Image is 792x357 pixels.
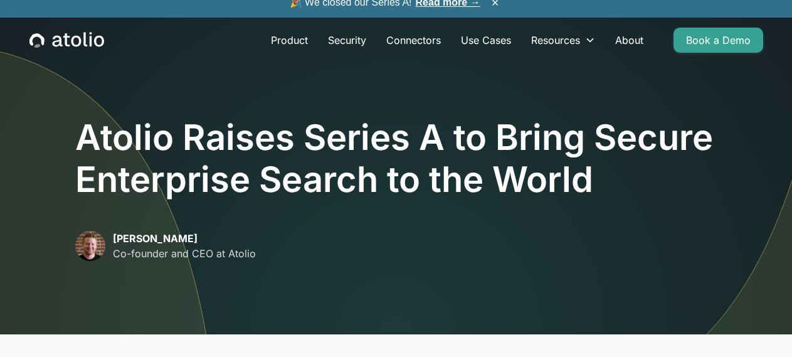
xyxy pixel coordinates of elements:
a: Use Cases [451,28,521,53]
h1: Atolio Raises Series A to Bring Secure Enterprise Search to the World [75,117,717,201]
a: Connectors [376,28,451,53]
a: home [29,32,104,48]
p: Co-founder and CEO at Atolio [113,246,256,261]
a: About [605,28,653,53]
a: Security [318,28,376,53]
div: Resources [531,33,580,48]
a: Product [261,28,318,53]
a: Book a Demo [673,28,763,53]
div: Resources [521,28,605,53]
p: [PERSON_NAME] [113,231,256,246]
